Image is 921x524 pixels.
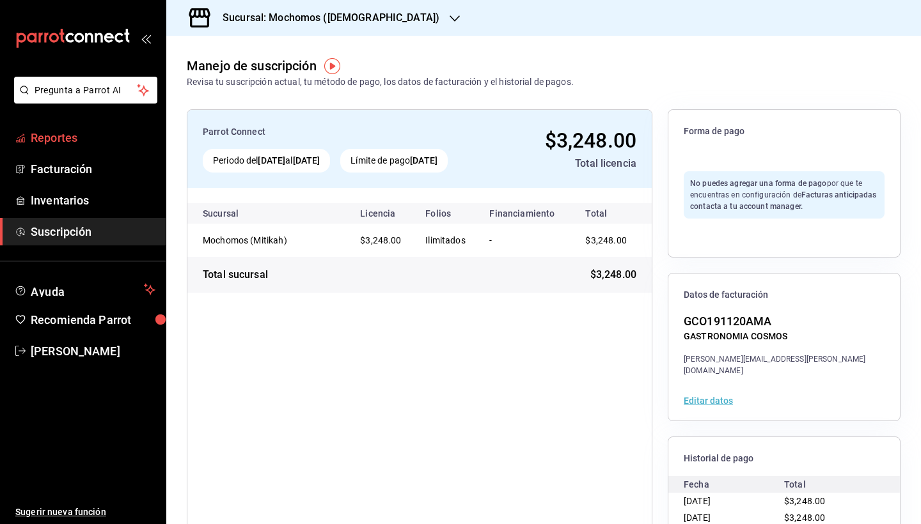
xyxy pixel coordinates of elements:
[9,93,157,106] a: Pregunta a Parrot AI
[31,311,155,328] span: Recomienda Parrot
[31,160,155,178] span: Facturación
[690,179,827,188] strong: No puedes agregar una forma de pago
[784,496,825,506] span: $3,248.00
[684,312,885,330] div: GCO191120AMA
[35,84,138,97] span: Pregunta a Parrot AI
[585,235,626,245] span: $3,248.00
[203,234,331,247] div: Mochomos (Mitikah)
[479,203,570,224] th: Financiamiento
[340,149,448,173] div: Límite de pago
[684,476,784,493] div: Fecha
[293,155,320,166] strong: [DATE]
[545,128,636,153] span: $3,248.00
[14,77,157,104] button: Pregunta a Parrot AI
[258,155,285,166] strong: [DATE]
[203,267,268,282] div: Total sucursal
[324,58,340,74] img: Tooltip marker
[31,282,139,297] span: Ayuda
[690,179,877,211] span: por que te encuentras en configuración de
[570,203,652,224] th: Total
[203,125,491,139] div: Parrot Connect
[212,10,439,26] h3: Sucursal: Mochomos ([DEMOGRAPHIC_DATA])
[31,129,155,146] span: Reportes
[31,343,155,360] span: [PERSON_NAME]
[187,56,317,75] div: Manejo de suscripción
[15,505,155,519] span: Sugerir nueva función
[410,155,437,166] strong: [DATE]
[479,224,570,257] td: -
[187,75,574,89] div: Revisa tu suscripción actual, tu método de pago, los datos de facturación y el historial de pagos.
[203,149,330,173] div: Periodo del al
[684,330,885,343] div: GASTRONOMIA COSMOS
[350,203,415,224] th: Licencia
[360,235,401,245] span: $3,248.00
[684,289,885,301] span: Datos de facturación
[684,125,885,137] span: Forma de pago
[684,353,885,376] div: [PERSON_NAME][EMAIL_ADDRESS][PERSON_NAME][DOMAIN_NAME]
[141,33,151,43] button: open_drawer_menu
[684,493,784,509] div: [DATE]
[31,192,155,209] span: Inventarios
[415,224,479,257] td: Ilimitados
[590,267,636,282] span: $3,248.00
[784,476,885,493] div: Total
[684,452,885,465] span: Historial de pago
[31,223,155,240] span: Suscripción
[684,396,733,405] button: Editar datos
[784,512,825,523] span: $3,248.00
[501,156,636,171] div: Total licencia
[415,203,479,224] th: Folios
[203,208,273,219] div: Sucursal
